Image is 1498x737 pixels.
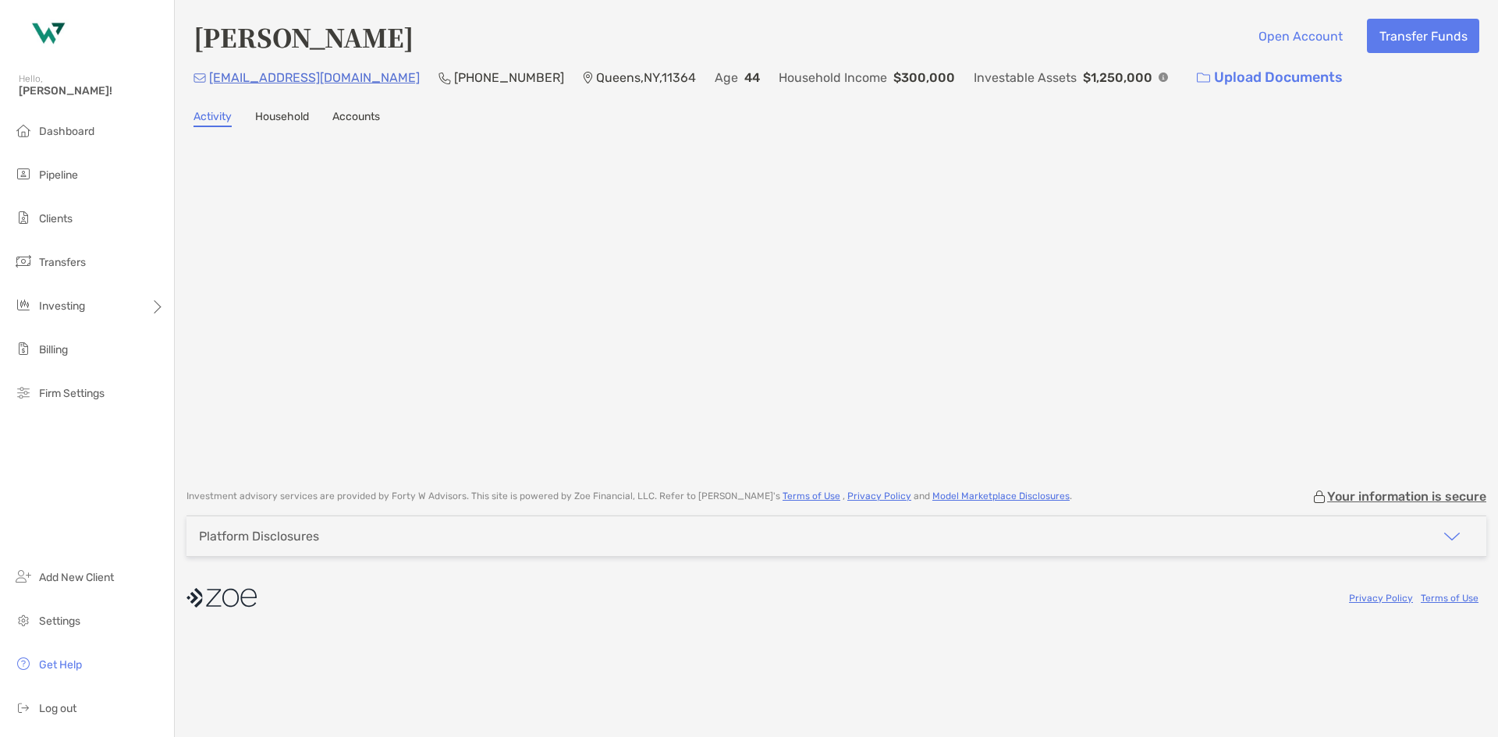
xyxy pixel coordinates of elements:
img: Email Icon [193,73,206,83]
a: Privacy Policy [847,491,911,501]
img: settings icon [14,611,33,629]
span: Dashboard [39,125,94,138]
button: Transfer Funds [1367,19,1479,53]
p: Investment advisory services are provided by Forty W Advisors . This site is powered by Zoe Finan... [186,491,1072,502]
span: Log out [39,702,76,715]
img: button icon [1197,73,1210,83]
span: Get Help [39,658,82,671]
img: firm-settings icon [14,383,33,402]
a: Model Marketplace Disclosures [932,491,1070,501]
img: dashboard icon [14,121,33,140]
img: logout icon [14,698,33,717]
h4: [PERSON_NAME] [193,19,414,55]
p: $300,000 [893,68,955,87]
img: Zoe Logo [19,6,75,62]
span: Investing [39,299,85,313]
a: Household [255,110,309,127]
p: Investable Assets [974,68,1077,87]
img: pipeline icon [14,165,33,183]
a: Privacy Policy [1349,593,1413,604]
img: icon arrow [1443,527,1461,546]
p: [EMAIL_ADDRESS][DOMAIN_NAME] [209,68,420,87]
img: company logo [186,580,257,615]
button: Open Account [1246,19,1354,53]
img: transfers icon [14,252,33,271]
div: Platform Disclosures [199,529,319,544]
span: [PERSON_NAME]! [19,84,165,97]
img: add_new_client icon [14,567,33,586]
span: Transfers [39,256,86,269]
a: Upload Documents [1187,61,1353,94]
p: Your information is secure [1327,489,1486,504]
a: Terms of Use [783,491,840,501]
span: Settings [39,615,80,628]
a: Terms of Use [1421,593,1478,604]
p: Household Income [779,68,887,87]
img: Info Icon [1159,73,1168,82]
p: Age [715,68,738,87]
p: 44 [744,68,760,87]
img: get-help icon [14,654,33,673]
span: Billing [39,343,68,356]
img: clients icon [14,208,33,227]
img: investing icon [14,296,33,314]
img: Location Icon [583,72,593,84]
a: Accounts [332,110,380,127]
span: Clients [39,212,73,225]
img: billing icon [14,339,33,358]
span: Firm Settings [39,387,105,400]
span: Add New Client [39,571,114,584]
a: Activity [193,110,232,127]
img: Phone Icon [438,72,451,84]
p: $1,250,000 [1083,68,1152,87]
p: [PHONE_NUMBER] [454,68,564,87]
p: Queens , NY , 11364 [596,68,696,87]
span: Pipeline [39,168,78,182]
